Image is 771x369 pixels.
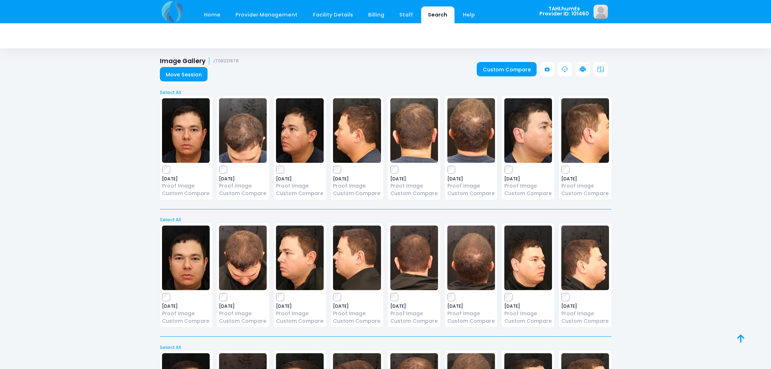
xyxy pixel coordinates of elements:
[219,226,267,290] img: image
[561,304,609,308] span: [DATE]
[276,304,324,308] span: [DATE]
[157,216,614,223] a: Select All
[157,344,614,351] a: Select All
[162,182,210,190] a: Proof Image
[333,310,381,317] a: Proof Image
[504,317,552,325] a: Custom Compare
[390,182,438,190] a: Proof Image
[276,310,324,317] a: Proof Image
[162,190,210,197] a: Custom Compare
[162,317,210,325] a: Custom Compare
[561,317,609,325] a: Custom Compare
[561,190,609,197] a: Custom Compare
[162,177,210,181] span: [DATE]
[390,304,438,308] span: [DATE]
[561,226,609,290] img: image
[219,98,267,163] img: image
[504,304,552,308] span: [DATE]
[390,310,438,317] a: Proof Image
[333,177,381,181] span: [DATE]
[421,6,454,23] a: Search
[392,6,420,23] a: Staff
[276,226,324,290] img: image
[219,182,267,190] a: Proof Image
[561,177,609,181] span: [DATE]
[447,190,495,197] a: Custom Compare
[390,98,438,163] img: image
[333,317,381,325] a: Custom Compare
[447,182,495,190] a: Proof Image
[447,177,495,181] span: [DATE]
[390,317,438,325] a: Custom Compare
[162,310,210,317] a: Proof Image
[306,6,360,23] a: Facility Details
[160,57,239,65] h1: Image Gallery
[504,310,552,317] a: Proof Image
[504,226,552,290] img: image
[447,226,495,290] img: image
[561,182,609,190] a: Proof Image
[594,5,608,19] img: image
[276,98,324,163] img: image
[333,182,381,190] a: Proof Image
[219,317,267,325] a: Custom Compare
[561,98,609,163] img: image
[504,98,552,163] img: image
[197,6,228,23] a: Home
[447,310,495,317] a: Proof Image
[157,89,614,96] a: Select All
[390,190,438,197] a: Custom Compare
[333,304,381,308] span: [DATE]
[333,190,381,197] a: Custom Compare
[213,58,239,64] small: JT08221978
[333,98,381,163] img: image
[160,67,208,81] a: Move Session
[447,317,495,325] a: Custom Compare
[333,226,381,290] img: image
[162,304,210,308] span: [DATE]
[504,190,552,197] a: Custom Compare
[447,304,495,308] span: [DATE]
[456,6,482,23] a: Help
[561,310,609,317] a: Proof Image
[276,190,324,197] a: Custom Compare
[361,6,391,23] a: Billing
[504,177,552,181] span: [DATE]
[477,62,537,76] a: Custom Compare
[390,226,438,290] img: image
[219,304,267,308] span: [DATE]
[229,6,305,23] a: Provider Management
[447,98,495,163] img: image
[539,6,589,16] span: TAHLhumEs Provider ID: 101460
[219,177,267,181] span: [DATE]
[276,182,324,190] a: Proof Image
[219,190,267,197] a: Custom Compare
[276,177,324,181] span: [DATE]
[219,310,267,317] a: Proof Image
[276,317,324,325] a: Custom Compare
[162,226,210,290] img: image
[390,177,438,181] span: [DATE]
[162,98,210,163] img: image
[504,182,552,190] a: Proof Image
